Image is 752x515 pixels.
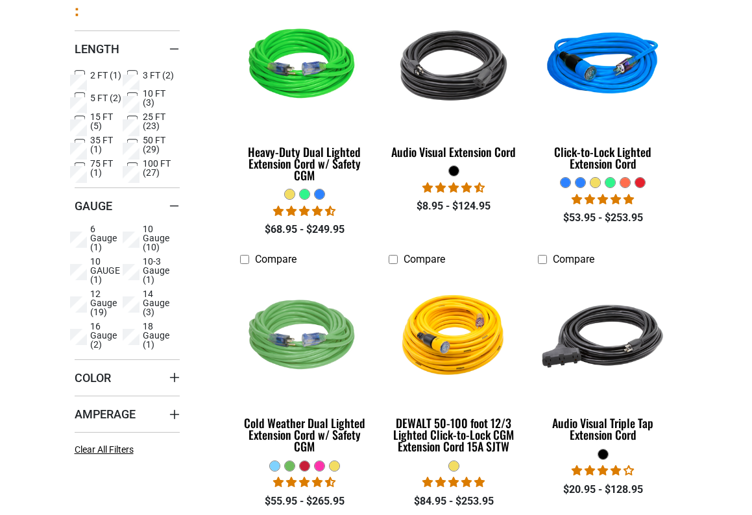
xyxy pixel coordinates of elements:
span: 4.87 stars [572,193,634,206]
a: black Audio Visual Extension Cord [389,1,518,165]
div: $8.95 - $124.95 [389,198,518,214]
a: Clear All Filters [75,443,139,457]
div: DEWALT 50-100 foot 12/3 Lighted Click-to-Lock CGM Extension Cord 15A SJTW [389,417,518,452]
a: green Heavy-Duty Dual Lighted Extension Cord w/ Safety CGM [240,1,370,189]
summary: Color [75,359,180,396]
span: Clear All Filters [75,444,134,455]
span: Gauge [75,198,112,213]
img: black [533,274,673,400]
span: 3 FT (2) [143,71,174,80]
span: Compare [255,253,297,265]
span: 16 Gauge (2) [90,322,122,349]
span: 10-3 Gauge (1) [143,257,175,284]
div: Audio Visual Triple Tap Extension Cord [538,417,668,440]
span: 25 FT (23) [143,112,175,130]
div: $84.95 - $253.95 [389,494,518,509]
span: Compare [404,253,445,265]
span: 10 GAUGE (1) [90,257,122,284]
span: 75 FT (1) [90,159,122,177]
a: Green Cold Weather Dual Lighted Extension Cord w/ Safety CGM [240,272,370,460]
a: black Audio Visual Triple Tap Extension Cord [538,272,668,448]
span: 5 FT (2) [90,93,121,102]
span: 4.68 stars [422,182,485,194]
span: 2 FT (1) [90,71,121,80]
img: blue [533,3,673,128]
span: 100 FT (27) [143,159,175,177]
div: $53.95 - $253.95 [538,210,668,226]
span: 50 FT (29) [143,136,175,154]
div: Audio Visual Extension Cord [389,146,518,158]
span: 12 Gauge (19) [90,289,122,317]
div: $68.95 - $249.95 [240,222,370,237]
span: 6 Gauge (1) [90,224,122,252]
div: $20.95 - $128.95 [538,482,668,497]
summary: Amperage [75,396,180,432]
img: black [383,3,524,128]
img: Green [235,274,375,400]
div: Click-to-Lock Lighted Extension Cord [538,146,668,169]
div: $55.95 - $265.95 [240,494,370,509]
span: 14 Gauge (3) [143,289,175,317]
span: Color [75,370,111,385]
span: 4.64 stars [273,205,335,217]
span: 10 FT (3) [143,89,175,107]
span: Compare [553,253,594,265]
span: 15 FT (5) [90,112,122,130]
span: Length [75,42,119,56]
div: Heavy-Duty Dual Lighted Extension Cord w/ Safety CGM [240,146,370,181]
span: 10 Gauge (10) [143,224,175,252]
span: Amperage [75,407,136,422]
a: DEWALT 50-100 foot 12/3 Lighted Click-to-Lock CGM Extension Cord 15A SJTW [389,272,518,460]
a: blue Click-to-Lock Lighted Extension Cord [538,1,668,177]
span: 4.84 stars [422,476,485,488]
img: green [235,3,375,128]
summary: Length [75,30,180,67]
div: Cold Weather Dual Lighted Extension Cord w/ Safety CGM [240,417,370,452]
span: 3.75 stars [572,464,634,477]
span: 18 Gauge (1) [143,322,175,349]
span: 35 FT (1) [90,136,122,154]
summary: Gauge [75,187,180,224]
span: 4.61 stars [273,476,335,488]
